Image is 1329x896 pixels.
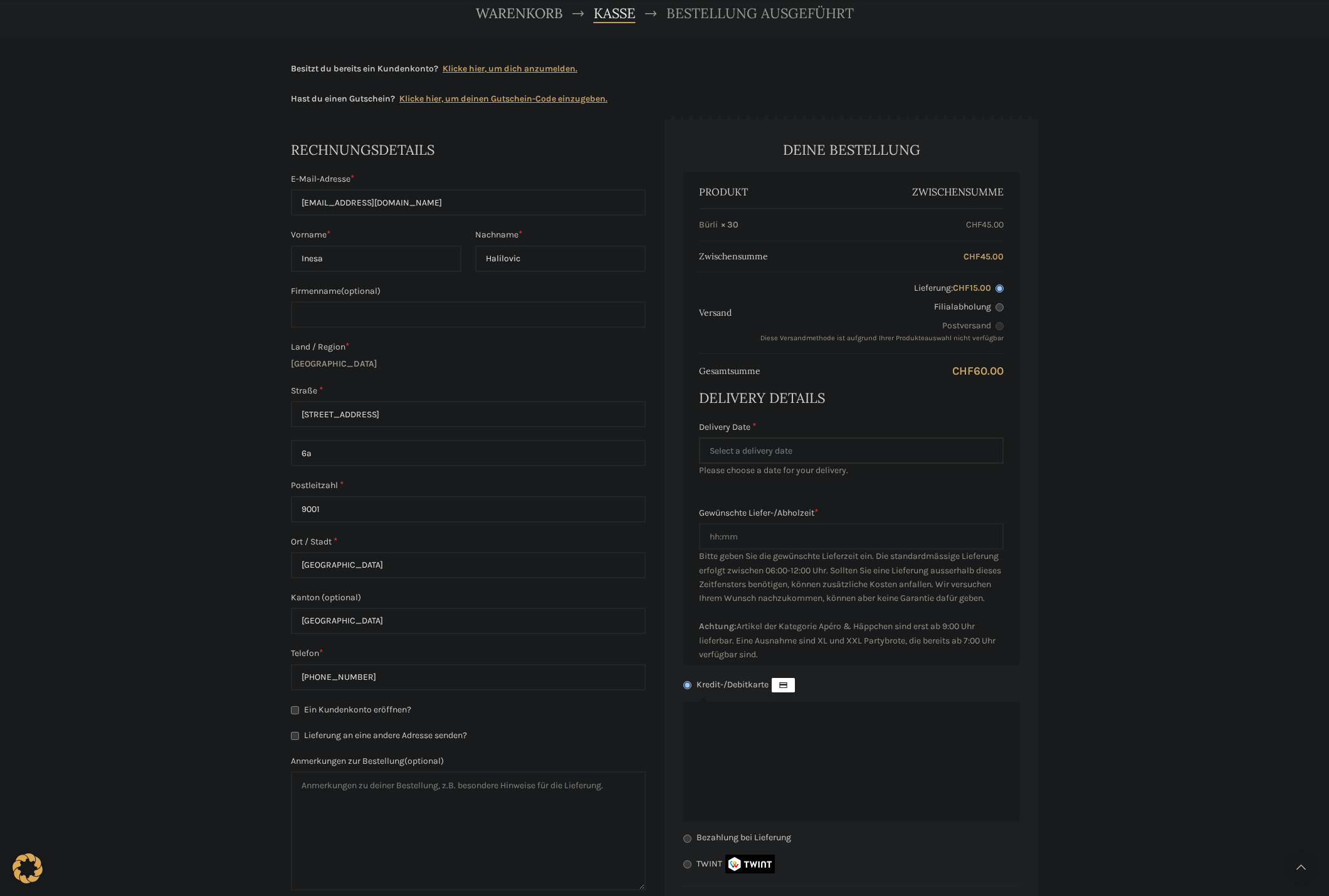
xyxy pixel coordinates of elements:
label: E-Mail-Adresse [291,172,646,186]
input: Lieferung an eine andere Adresse senden? [291,732,299,740]
span: Lieferung an eine andere Adresse senden? [304,730,467,741]
h3: Deine Bestellung [683,140,1019,160]
label: Ort / Stadt [291,535,646,549]
label: Anmerkungen zur Bestellung [291,754,646,768]
span: Ein Kundenkonto eröffnen? [304,704,411,715]
a: Kasse [594,3,636,24]
label: Nachname [475,228,646,242]
label: Telefon [291,647,646,660]
input: Select a delivery date [699,437,1004,464]
strong: [GEOGRAPHIC_DATA] [291,358,377,369]
label: Kredit-/Debitkarte [696,679,798,690]
th: Zwischensumme [851,175,1004,208]
h3: Rechnungsdetails [291,140,646,160]
label: Postversand [745,320,1004,332]
input: Wohnung, Suite, Zimmer usw. (optional) [291,440,646,466]
input: Ein Kundenkonto eröffnen? [291,706,299,714]
label: Delivery Date [699,420,1004,434]
th: Zwischensumme [699,241,774,273]
label: Firmenname [291,284,646,298]
bdi: 45.00 [964,251,1004,262]
th: Versand [699,298,738,329]
span: (optional) [404,756,444,766]
span: Kanton [291,608,646,634]
label: TWINT [696,858,778,869]
span: (optional) [341,286,381,296]
div: Hast du einen Gutschein? [291,92,607,106]
a: Warenkorb [476,3,563,24]
input: Straßenname und Hausnummer [291,401,646,427]
input: hh:mm [699,523,1004,550]
strong: Achtung: [699,621,737,632]
span: Kasse [594,4,636,22]
a: Gutscheincode eingeben [399,92,607,106]
span: Bitte geben Sie die gewünschte Lieferzeit ein. Die standardmässige Lieferung erfolgt zwischen 06:... [699,551,1001,660]
span: CHF [966,219,982,230]
label: Land / Region [291,340,646,354]
label: Straße [291,384,646,398]
small: Diese Versandmethode ist aufgrund Ihrer Produkteauswahl nicht verfügbar [760,334,1004,342]
label: Lieferung: [745,282,1004,294]
label: Filialabholung [745,301,1004,313]
strong: × 30 [721,219,738,231]
span: Bürli [699,219,718,231]
label: Vorname [291,228,461,242]
h3: Delivery Details [699,388,1004,408]
label: Kanton [291,591,646,605]
span: St. Gallen [292,609,644,633]
th: Produkt [699,175,851,208]
span: CHF [953,283,970,293]
span: Bestellung ausgeführt [666,3,854,24]
th: Gesamtsumme [699,356,767,387]
label: Bezahlung bei Lieferung [696,833,791,843]
span: CHF [952,364,974,378]
span: Warenkorb [476,4,563,22]
img: Kredit-/Debitkarte [772,677,795,692]
a: Klicke hier, um dich anzumelden. [443,62,577,76]
img: TWINT [725,855,775,873]
bdi: 45.00 [966,219,1004,230]
bdi: 15.00 [953,283,991,293]
span: CHF [964,251,980,262]
div: Besitzt du bereits ein Kundenkonto? [291,62,577,76]
bdi: 60.00 [952,364,1004,378]
label: Gewünschte Liefer-/Abholzeit [699,506,1004,520]
span: (optional) [322,592,361,603]
span: Please choose a date for your delivery. [699,464,1004,477]
label: Postleitzahl [291,479,646,492]
a: Scroll to top button [1285,852,1316,883]
iframe: Sicherer Eingaberahmen für Zahlungen [690,712,1007,809]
